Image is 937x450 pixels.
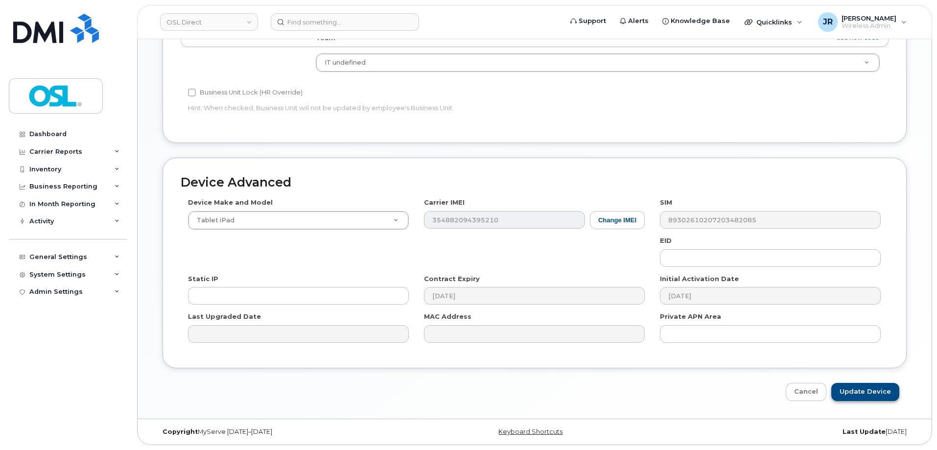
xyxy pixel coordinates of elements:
strong: Last Update [843,428,886,435]
label: Device Make and Model [188,198,273,207]
button: Change IMEI [590,211,645,229]
label: Business Unit Lock (HR Override) [188,87,303,98]
a: Cancel [786,383,826,401]
div: Quicklinks [738,12,809,32]
input: Business Unit Lock (HR Override) [188,89,196,96]
a: Support [563,11,613,31]
strong: Copyright [163,428,198,435]
input: Find something... [271,13,419,31]
label: Last Upgraded Date [188,312,261,321]
a: Keyboard Shortcuts [498,428,562,435]
span: Support [579,16,606,26]
a: IT undefined [316,54,879,71]
input: Update Device [831,383,899,401]
label: MAC Address [424,312,471,321]
span: JR [823,16,833,28]
a: Tablet iPad [188,212,408,229]
span: Tablet iPad [191,216,234,225]
label: SIM [660,198,672,207]
label: Static IP [188,274,218,284]
span: Alerts [628,16,649,26]
a: Knowledge Base [656,11,737,31]
span: Knowledge Base [671,16,730,26]
a: OSL Direct [160,13,258,31]
p: Hint: When checked, Business Unit will not be updated by employee's Business Unit [188,103,645,113]
h2: Device Advanced [181,176,889,189]
span: [PERSON_NAME] [842,14,896,22]
span: IT undefined [325,59,366,66]
label: Contract Expiry [424,274,480,284]
label: Private APN Area [660,312,721,321]
label: EID [660,236,672,245]
div: [DATE] [661,428,914,436]
a: Alerts [613,11,656,31]
span: Wireless Admin [842,22,896,30]
span: Quicklinks [756,18,792,26]
div: MyServe [DATE]–[DATE] [155,428,408,436]
label: Carrier IMEI [424,198,465,207]
div: Jomari Rojas [811,12,914,32]
label: Initial Activation Date [660,274,739,284]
